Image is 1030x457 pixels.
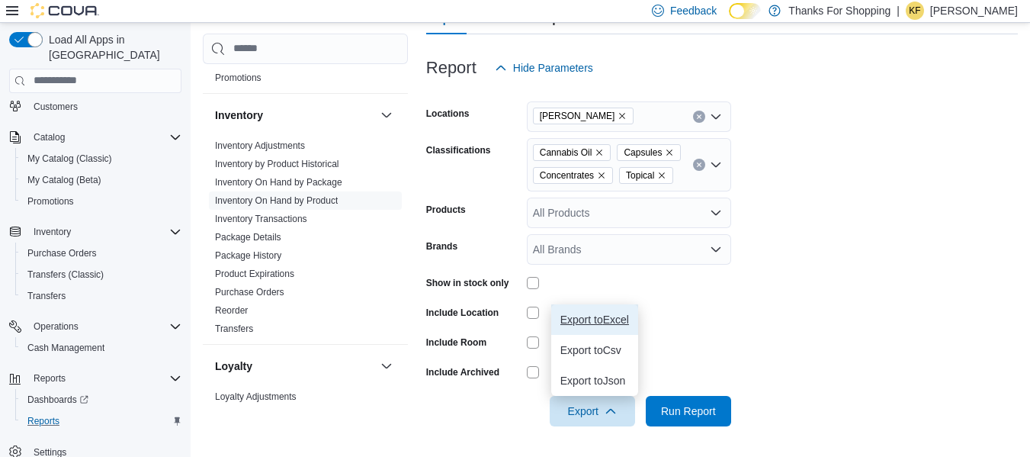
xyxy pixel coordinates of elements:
span: Transfers [21,287,181,305]
span: Inventory [27,223,181,241]
a: Customers [27,98,84,116]
button: Open list of options [710,243,722,256]
span: Capsules [617,144,681,161]
span: Dashboards [27,394,88,406]
span: Export to Excel [560,314,629,326]
div: Loyalty [203,388,408,430]
button: Export toCsv [551,335,638,365]
span: Promotions [215,72,262,84]
a: Transfers [21,287,72,305]
span: Purchase Orders [27,247,97,259]
span: Catalog [27,128,181,146]
button: Inventory [377,106,396,124]
span: Hide Parameters [513,60,593,76]
span: Customers [27,96,181,115]
span: Catalog [34,131,65,143]
button: Catalog [27,128,71,146]
a: Inventory by Product Historical [215,159,339,169]
input: Dark Mode [729,3,761,19]
span: Reports [21,412,181,430]
a: Inventory On Hand by Package [215,177,342,188]
button: Reports [15,410,188,432]
span: Product Expirations [215,268,294,280]
span: Reports [27,415,59,427]
span: My Catalog (Beta) [27,174,101,186]
span: Reports [27,369,181,388]
button: Export [550,396,635,426]
button: Catalog [3,127,188,148]
button: Clear input [693,159,705,171]
button: Inventory [215,108,374,123]
span: Inventory [34,226,71,238]
a: Inventory Adjustments [215,140,305,151]
span: Cash Management [21,339,181,357]
span: Load All Apps in [GEOGRAPHIC_DATA] [43,32,181,63]
div: Inventory [203,137,408,344]
label: Include Location [426,307,499,319]
h3: Report [426,59,476,77]
span: Export [559,396,626,426]
h3: Loyalty [215,359,252,374]
button: Remove Concentrates from selection in this group [597,171,606,180]
a: Product Expirations [215,269,294,279]
button: Remove Topical from selection in this group [657,171,666,180]
a: Dashboards [21,391,95,409]
p: Thanks For Shopping [788,2,890,20]
span: Loyalty Adjustments [215,391,297,403]
button: Purchase Orders [15,243,188,264]
img: Cova [30,3,99,18]
a: Reorder [215,305,248,316]
span: Capsules [624,145,662,160]
button: Loyalty [377,357,396,375]
button: Operations [3,316,188,337]
span: Feedback [670,3,717,18]
span: Preston [533,108,634,124]
span: Purchase Orders [21,244,181,262]
a: Promotions [21,192,80,211]
span: My Catalog (Classic) [21,150,181,168]
span: Inventory On Hand by Product [215,195,338,207]
span: Concentrates [533,167,613,184]
a: My Catalog (Beta) [21,171,107,189]
span: Reports [34,372,66,385]
a: Inventory On Hand by Product [215,195,338,206]
span: Reorder [215,304,248,317]
span: Transfers (Classic) [21,266,181,284]
button: Customers [3,95,188,117]
span: Promotions [27,195,74,208]
label: Show in stock only [426,277,509,289]
a: Purchase Orders [215,287,284,298]
button: Hide Parameters [489,53,599,83]
span: Customers [34,101,78,113]
span: Package History [215,249,281,262]
h3: Inventory [215,108,263,123]
button: Transfers (Classic) [15,264,188,285]
a: Transfers [215,323,253,334]
span: Export to Json [560,375,629,387]
label: Products [426,204,466,216]
a: Reports [21,412,66,430]
a: Cash Management [21,339,111,357]
span: Inventory Transactions [215,213,307,225]
button: Reports [27,369,72,388]
button: Operations [27,317,85,336]
span: [PERSON_NAME] [540,108,615,124]
span: Cannabis Oil [533,144,611,161]
span: Inventory Adjustments [215,140,305,152]
a: Package History [215,250,281,261]
a: Promotion Details [215,54,287,65]
button: Loyalty [215,359,374,374]
button: Transfers [15,285,188,307]
span: Concentrates [540,168,594,183]
a: Inventory Transactions [215,214,307,224]
span: Operations [27,317,181,336]
span: Operations [34,320,79,333]
span: Cash Management [27,342,104,354]
a: Loyalty Adjustments [215,391,297,402]
a: Promotions [215,72,262,83]
button: Open list of options [710,159,722,171]
span: Cannabis Oil [540,145,592,160]
span: KF [909,2,920,20]
span: Dashboards [21,391,181,409]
